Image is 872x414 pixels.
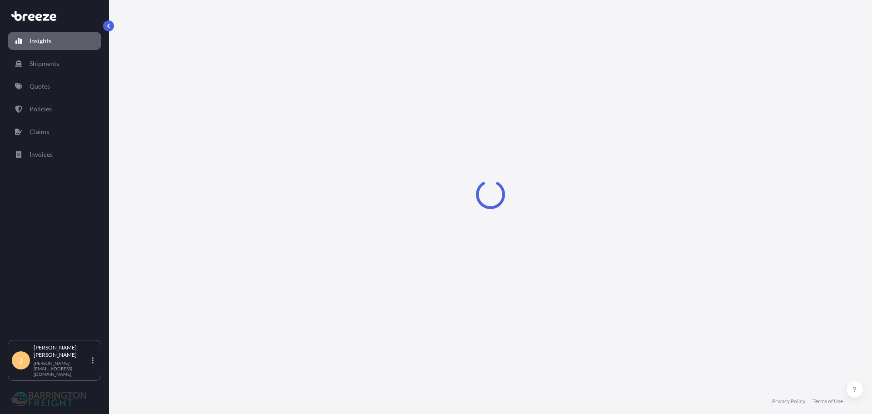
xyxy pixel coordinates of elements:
[8,32,101,50] a: Insights
[11,392,86,406] img: organization-logo
[30,59,59,68] p: Shipments
[30,36,51,45] p: Insights
[34,344,90,359] p: [PERSON_NAME] [PERSON_NAME]
[30,82,50,91] p: Quotes
[8,123,101,141] a: Claims
[8,77,101,95] a: Quotes
[30,127,49,136] p: Claims
[30,105,52,114] p: Policies
[813,398,843,405] a: Terms of Use
[8,55,101,73] a: Shipments
[19,356,23,365] span: J
[34,360,90,377] p: [PERSON_NAME][EMAIL_ADDRESS][DOMAIN_NAME]
[30,150,53,159] p: Invoices
[772,398,805,405] a: Privacy Policy
[8,100,101,118] a: Policies
[8,145,101,164] a: Invoices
